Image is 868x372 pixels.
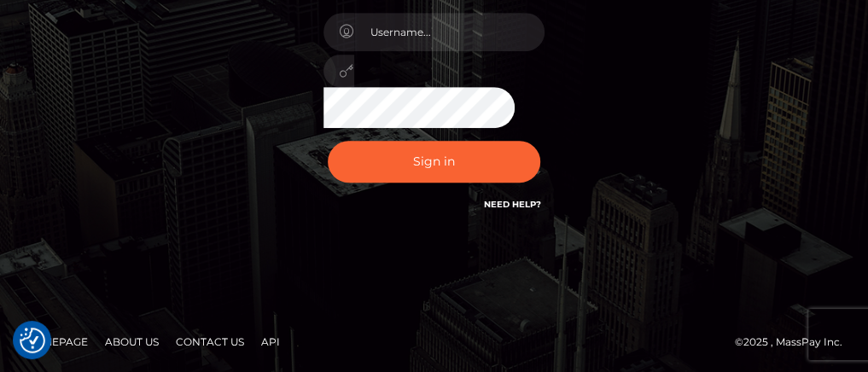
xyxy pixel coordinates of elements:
[98,328,166,355] a: About Us
[254,328,287,355] a: API
[169,328,251,355] a: Contact Us
[328,141,541,183] button: Sign in
[19,328,95,355] a: Homepage
[735,333,855,352] div: © 2025 , MassPay Inc.
[20,328,45,353] img: Revisit consent button
[20,328,45,353] button: Consent Preferences
[483,199,540,210] a: Need Help?
[354,13,545,51] input: Username...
